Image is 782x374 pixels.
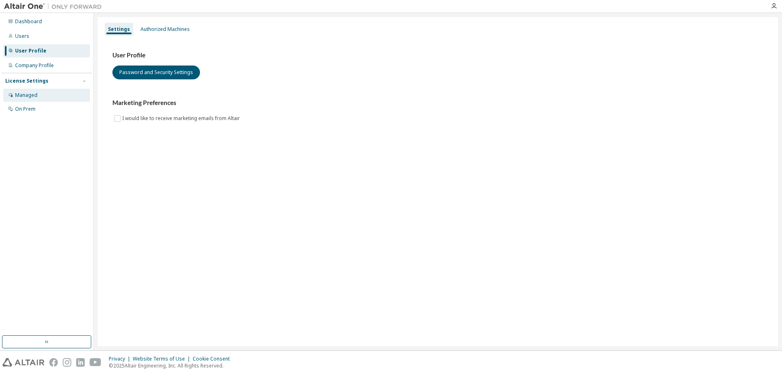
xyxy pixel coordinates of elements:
img: linkedin.svg [76,358,85,367]
h3: User Profile [112,51,763,59]
div: Managed [15,92,37,98]
div: License Settings [5,78,48,84]
div: Website Terms of Use [133,356,193,362]
div: Users [15,33,29,39]
div: Settings [108,26,130,33]
div: Privacy [109,356,133,362]
label: I would like to receive marketing emails from Altair [122,114,242,123]
div: User Profile [15,48,46,54]
p: © 2025 Altair Engineering, Inc. All Rights Reserved. [109,362,235,369]
h3: Marketing Preferences [112,99,763,107]
div: Cookie Consent [193,356,235,362]
button: Password and Security Settings [112,66,200,79]
img: Altair One [4,2,106,11]
div: Dashboard [15,18,42,25]
div: Company Profile [15,62,54,69]
img: facebook.svg [49,358,58,367]
div: Authorized Machines [141,26,190,33]
div: On Prem [15,106,35,112]
img: instagram.svg [63,358,71,367]
img: youtube.svg [90,358,101,367]
img: altair_logo.svg [2,358,44,367]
